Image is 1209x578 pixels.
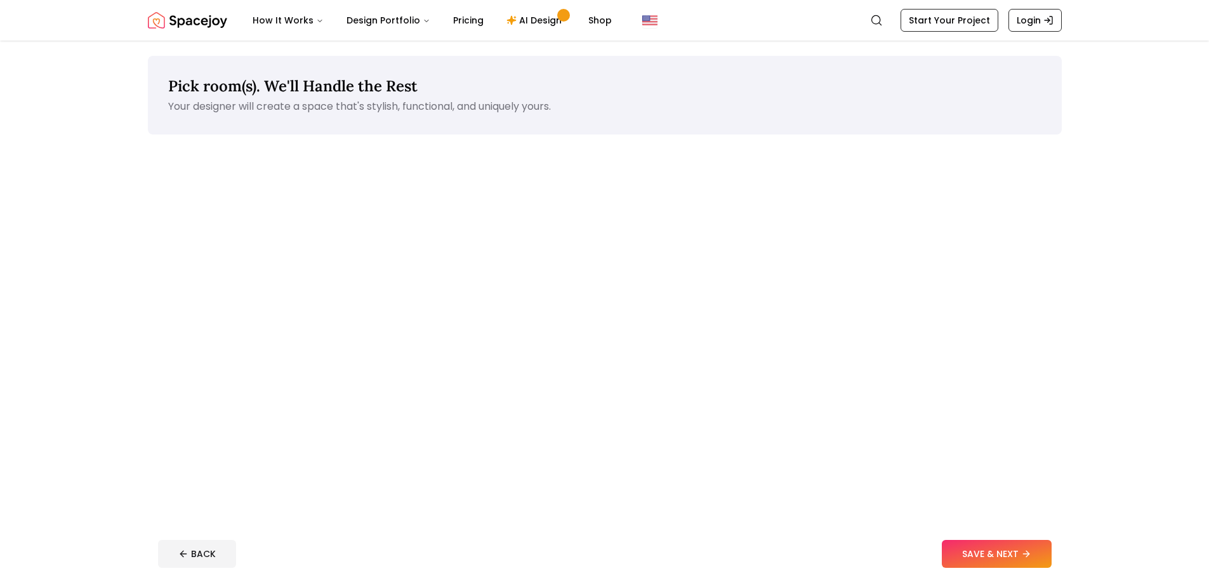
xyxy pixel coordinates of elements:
[148,8,227,33] a: Spacejoy
[148,8,227,33] img: Spacejoy Logo
[443,8,494,33] a: Pricing
[496,8,576,33] a: AI Design
[642,13,657,28] img: United States
[336,8,440,33] button: Design Portfolio
[578,8,622,33] a: Shop
[242,8,334,33] button: How It Works
[168,99,1041,114] p: Your designer will create a space that's stylish, functional, and uniquely yours.
[158,540,236,568] button: BACK
[942,540,1052,568] button: SAVE & NEXT
[242,8,622,33] nav: Main
[901,9,998,32] a: Start Your Project
[1008,9,1062,32] a: Login
[168,76,418,96] span: Pick room(s). We'll Handle the Rest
